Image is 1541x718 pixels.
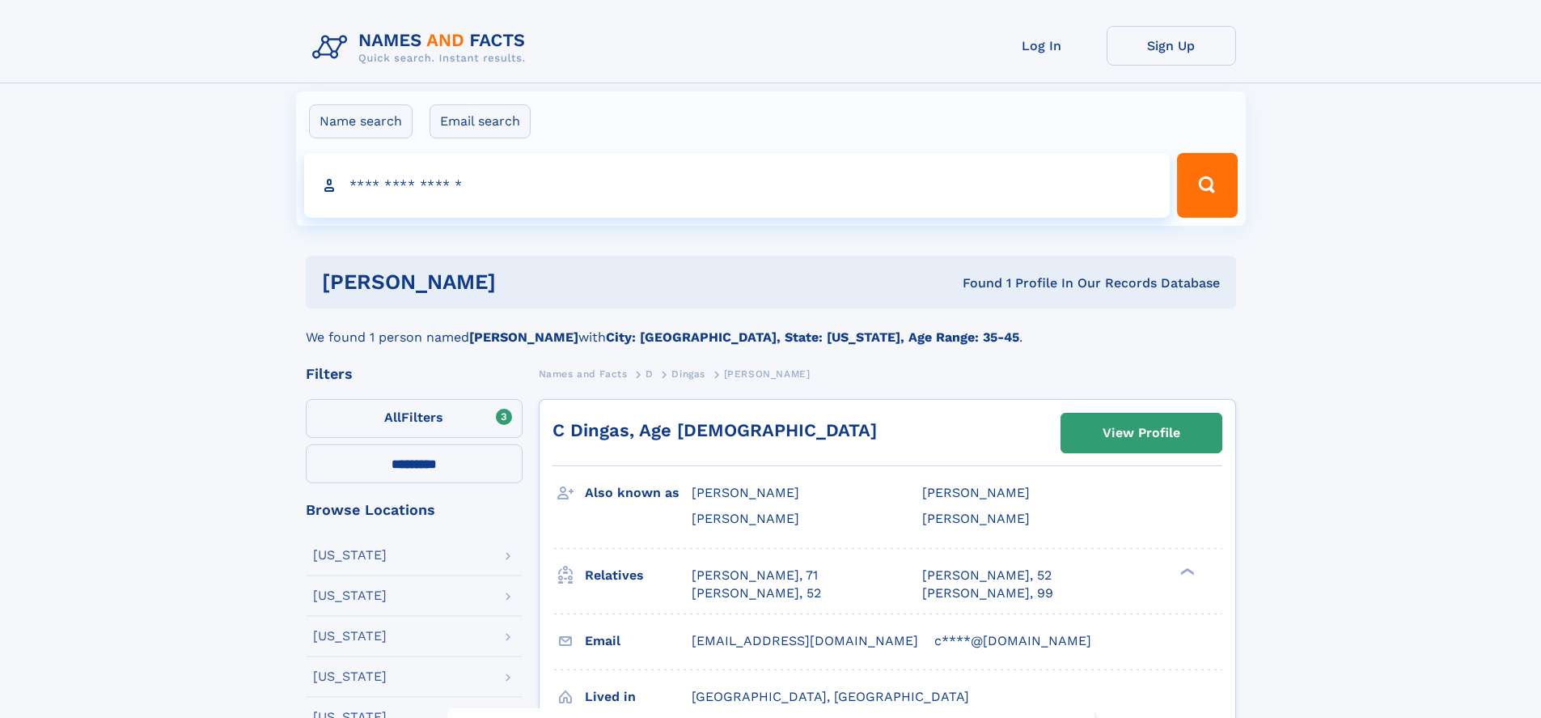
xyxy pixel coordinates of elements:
[313,630,387,643] div: [US_STATE]
[469,329,578,345] b: [PERSON_NAME]
[922,584,1053,602] a: [PERSON_NAME], 99
[671,368,705,380] span: Dingas
[306,26,539,70] img: Logo Names and Facts
[313,670,387,683] div: [US_STATE]
[585,627,692,655] h3: Email
[539,363,628,384] a: Names and Facts
[430,104,531,138] label: Email search
[606,329,1019,345] b: City: [GEOGRAPHIC_DATA], State: [US_STATE], Age Range: 35-45
[922,485,1030,500] span: [PERSON_NAME]
[1177,153,1237,218] button: Search Button
[692,584,821,602] a: [PERSON_NAME], 52
[306,308,1236,347] div: We found 1 person named with .
[729,274,1220,292] div: Found 1 Profile In Our Records Database
[646,363,654,384] a: D
[977,26,1107,66] a: Log In
[585,479,692,507] h3: Also known as
[309,104,413,138] label: Name search
[646,368,654,380] span: D
[552,420,877,440] a: C Dingas, Age [DEMOGRAPHIC_DATA]
[692,567,818,584] a: [PERSON_NAME], 71
[322,272,730,292] h1: [PERSON_NAME]
[313,549,387,562] div: [US_STATE]
[692,689,969,704] span: [GEOGRAPHIC_DATA], [GEOGRAPHIC_DATA]
[306,399,523,438] label: Filters
[922,511,1030,526] span: [PERSON_NAME]
[692,511,799,526] span: [PERSON_NAME]
[585,683,692,711] h3: Lived in
[1103,414,1180,452] div: View Profile
[692,485,799,500] span: [PERSON_NAME]
[692,633,918,648] span: [EMAIL_ADDRESS][DOMAIN_NAME]
[724,368,811,380] span: [PERSON_NAME]
[922,567,1052,584] a: [PERSON_NAME], 52
[306,367,523,381] div: Filters
[1061,414,1221,452] a: View Profile
[306,503,523,517] div: Browse Locations
[384,410,401,425] span: All
[313,589,387,602] div: [US_STATE]
[1107,26,1236,66] a: Sign Up
[304,153,1171,218] input: search input
[585,562,692,589] h3: Relatives
[1176,566,1196,576] div: ❯
[671,363,705,384] a: Dingas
